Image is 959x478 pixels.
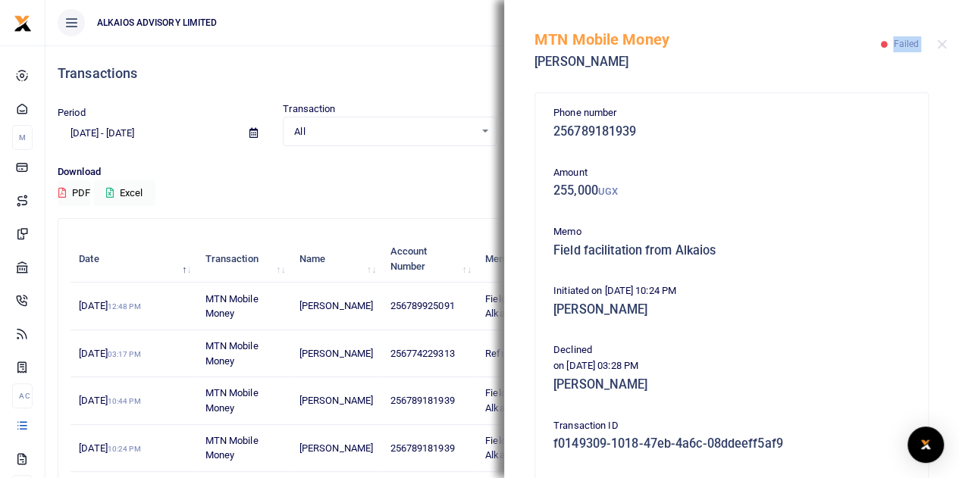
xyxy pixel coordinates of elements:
[91,16,223,30] span: ALKAIOS ADVISORY LIMITED
[553,377,910,392] h5: [PERSON_NAME]
[79,442,140,454] span: [DATE]
[299,442,373,454] span: [PERSON_NAME]
[937,39,947,49] button: Close
[553,436,910,451] h5: f0149309-1018-47eb-4a6c-08ddeeff5af9
[534,30,881,48] h5: MTN Mobile Money
[907,426,944,463] div: Open Intercom Messenger
[58,180,91,206] button: PDF
[205,435,259,461] span: MTN Mobile Money
[485,387,578,414] span: Field facilitation from Alkaios
[390,395,454,406] span: 256789181939
[390,442,454,454] span: 256789181939
[58,120,237,146] input: select period
[291,236,382,283] th: Name: activate to sort column ascending
[553,124,910,139] h5: 256789181939
[294,124,474,139] span: All
[485,293,578,320] span: Field facilitation from Alkaios
[58,105,86,120] label: Period
[299,348,373,359] span: [PERSON_NAME]
[553,224,910,240] p: Memo
[893,39,919,49] span: Failed
[14,14,32,33] img: logo-small
[553,358,910,374] p: on [DATE] 03:28 PM
[553,243,910,258] h5: Field facilitation from Alkaios
[553,342,910,358] p: Declined
[12,383,33,408] li: Ac
[205,340,259,367] span: MTN Mobile Money
[553,183,910,198] h5: 255,000
[79,395,140,406] span: [DATE]
[93,180,155,206] button: Excel
[14,17,32,28] a: logo-small logo-large logo-large
[390,300,454,311] span: 256789925091
[381,236,477,283] th: Account Number: activate to sort column ascending
[283,102,335,117] label: Transaction
[390,348,454,359] span: 256774229313
[108,445,141,453] small: 10:24 PM
[108,397,141,405] small: 10:44 PM
[553,105,910,121] p: Phone number
[553,418,910,434] p: Transaction ID
[79,348,140,359] span: [DATE]
[534,55,881,70] h5: [PERSON_NAME]
[553,283,910,299] p: Initiated on [DATE] 10:24 PM
[58,164,947,180] p: Download
[71,236,196,283] th: Date: activate to sort column descending
[299,300,373,311] span: [PERSON_NAME]
[12,125,33,150] li: M
[553,165,910,181] p: Amount
[477,236,600,283] th: Memo: activate to sort column ascending
[108,350,141,358] small: 03:17 PM
[299,395,373,406] span: [PERSON_NAME]
[598,186,618,197] small: UGX
[108,302,141,311] small: 12:48 PM
[485,348,575,359] span: Refundable Advance
[205,387,259,414] span: MTN Mobile Money
[196,236,290,283] th: Transaction: activate to sort column ascending
[58,65,947,82] h4: Transactions
[79,300,140,311] span: [DATE]
[205,293,259,320] span: MTN Mobile Money
[485,435,578,461] span: Field facilitation from Alkaios
[553,302,910,317] h5: [PERSON_NAME]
